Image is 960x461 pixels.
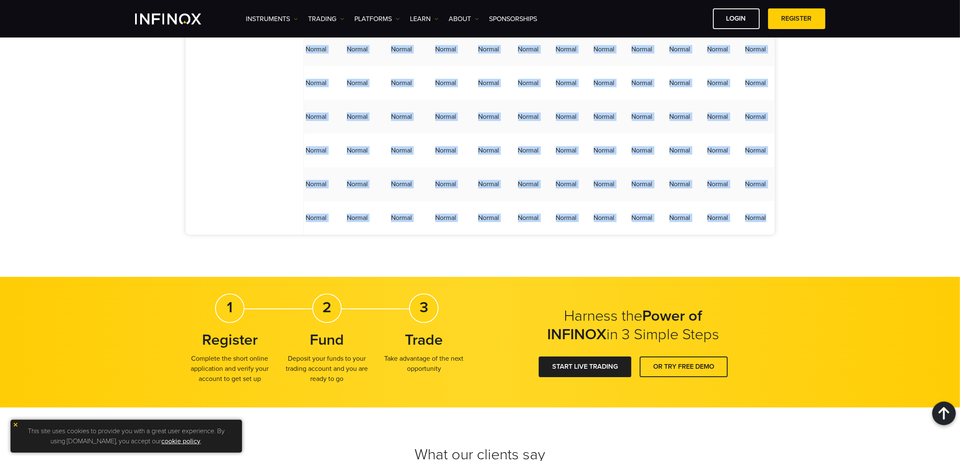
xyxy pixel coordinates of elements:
[548,32,585,66] td: Normal
[548,134,585,167] td: Normal
[699,134,737,167] td: Normal
[380,354,468,374] p: Take advantage of the next opportunity
[510,134,548,167] td: Normal
[380,100,424,134] td: Normal
[699,32,737,66] td: Normal
[699,167,737,201] td: Normal
[713,8,760,29] a: LOGIN
[424,201,468,235] td: Normal
[623,32,661,66] td: Normal
[661,201,699,235] td: Normal
[246,14,298,24] a: Instruments
[468,100,510,134] td: Normal
[510,32,548,66] td: Normal
[308,14,344,24] a: TRADING
[699,66,737,100] td: Normal
[623,100,661,134] td: Normal
[380,66,424,100] td: Normal
[489,14,537,24] a: SPONSORSHIPS
[298,32,335,66] td: Normal
[424,32,468,66] td: Normal
[322,299,331,317] strong: 2
[548,167,585,201] td: Normal
[335,167,380,201] td: Normal
[335,32,380,66] td: Normal
[380,167,424,201] td: Normal
[424,134,468,167] td: Normal
[298,201,335,235] td: Normal
[298,167,335,201] td: Normal
[661,134,699,167] td: Normal
[510,167,548,201] td: Normal
[623,134,661,167] td: Normal
[737,32,775,66] td: Normal
[623,201,661,235] td: Normal
[335,201,380,235] td: Normal
[298,134,335,167] td: Normal
[539,356,631,377] a: START LIVE TRADING
[298,66,335,100] td: Normal
[510,66,548,100] td: Normal
[699,201,737,235] td: Normal
[661,32,699,66] td: Normal
[737,167,775,201] td: Normal
[424,66,468,100] td: Normal
[468,32,510,66] td: Normal
[623,167,661,201] td: Normal
[640,356,728,377] a: OR TRY FREE DEMO
[548,201,585,235] td: Normal
[661,100,699,134] td: Normal
[186,354,274,384] p: Complete the short online application and verify your account to get set up
[548,66,585,100] td: Normal
[585,201,623,235] td: Normal
[335,66,380,100] td: Normal
[162,437,201,445] a: cookie policy
[737,66,775,100] td: Normal
[699,100,737,134] td: Normal
[310,331,344,349] strong: Fund
[768,8,825,29] a: REGISTER
[510,100,548,134] td: Normal
[420,299,428,317] strong: 3
[380,134,424,167] td: Normal
[547,307,702,343] strong: Power of INFINOX
[424,100,468,134] td: Normal
[335,134,380,167] td: Normal
[380,201,424,235] td: Normal
[135,13,221,24] a: INFINOX Logo
[585,32,623,66] td: Normal
[13,422,19,428] img: yellow close icon
[585,134,623,167] td: Normal
[585,66,623,100] td: Normal
[737,134,775,167] td: Normal
[661,167,699,201] td: Normal
[202,331,258,349] strong: Register
[737,100,775,134] td: Normal
[298,100,335,134] td: Normal
[528,307,739,344] h2: Harness the in 3 Simple Steps
[15,424,238,448] p: This site uses cookies to provide you with a great user experience. By using [DOMAIN_NAME], you a...
[468,167,510,201] td: Normal
[380,32,424,66] td: Normal
[737,201,775,235] td: Normal
[623,66,661,100] td: Normal
[282,354,371,384] p: Deposit your funds to your trading account and you are ready to go
[449,14,479,24] a: ABOUT
[424,167,468,201] td: Normal
[585,100,623,134] td: Normal
[468,201,510,235] td: Normal
[227,299,233,317] strong: 1
[468,66,510,100] td: Normal
[355,14,400,24] a: PLATFORMS
[585,167,623,201] td: Normal
[410,14,439,24] a: Learn
[468,134,510,167] td: Normal
[335,100,380,134] td: Normal
[405,331,443,349] strong: Trade
[510,201,548,235] td: Normal
[548,100,585,134] td: Normal
[661,66,699,100] td: Normal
